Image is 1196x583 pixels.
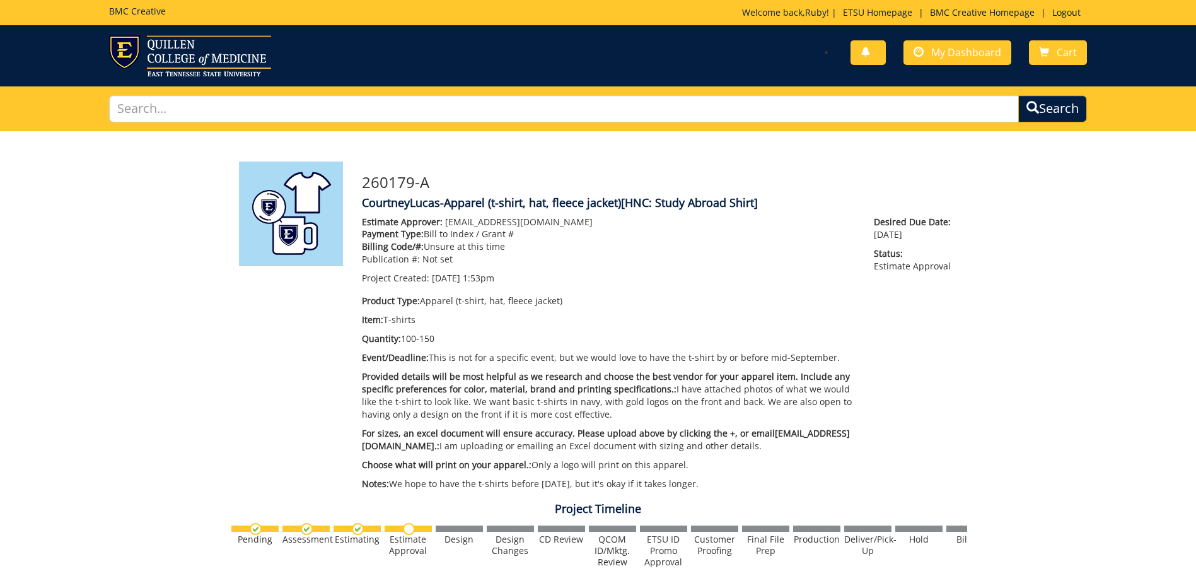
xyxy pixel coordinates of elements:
p: Only a logo will print on this apparel. [362,459,856,471]
div: CD Review [538,534,585,545]
span: Notes: [362,478,389,490]
span: Event/Deadline: [362,351,429,363]
div: Design Changes [487,534,534,556]
div: Assessment [282,534,330,545]
img: checkmark [301,523,313,535]
span: [HNC: Study Abroad Shirt] [621,195,758,210]
div: Pending [231,534,279,545]
span: Quantity: [362,333,401,344]
div: Design [436,534,483,545]
h4: CourtneyLucas-Apparel (t-shirt, hat, fleece jacket) [362,197,958,209]
p: [EMAIL_ADDRESS][DOMAIN_NAME] [362,216,856,228]
span: Billing Code/#: [362,240,424,252]
img: checkmark [352,523,364,535]
span: Product Type: [362,295,420,307]
a: ETSU Homepage [837,6,919,18]
p: I am uploading or emailing an Excel document with sizing and other details. [362,427,856,452]
span: For sizes, an excel document will ensure accuracy. Please upload above by clicking the +, or emai... [362,427,850,452]
div: ETSU ID Promo Approval [640,534,687,568]
p: Estimate Approval [874,247,957,273]
div: Production [793,534,840,545]
span: Not set [422,253,453,265]
span: Cart [1057,45,1077,59]
a: Cart [1029,40,1087,65]
p: I have attached photos of what we would like the t-shirt to look like. We want basic t-shirts in ... [362,370,856,421]
img: ETSU logo [109,35,271,76]
p: We hope to have the t-shirts before [DATE], but it's okay if it takes longer. [362,478,856,490]
div: Estimate Approval [385,534,432,556]
span: Provided details will be most helpful as we research and choose the best vendor for your apparel ... [362,370,850,395]
p: Welcome back, ! | | | [742,6,1087,19]
span: My Dashboard [931,45,1001,59]
div: Billing [946,534,994,545]
div: Deliver/Pick-Up [844,534,891,556]
p: This is not for a specific event, but we would love to have the t-shirt by or before mid-September. [362,351,856,364]
div: Customer Proofing [691,534,738,556]
span: Estimate Approver: [362,216,443,228]
p: [DATE] [874,216,957,241]
span: Status: [874,247,957,260]
span: [DATE] 1:53pm [432,272,494,284]
h5: BMC Creative [109,6,166,16]
a: BMC Creative Homepage [924,6,1041,18]
img: checkmark [250,523,262,535]
p: Apparel (t-shirt, hat, fleece jacket) [362,295,856,307]
p: T-shirts [362,314,856,326]
img: no [403,523,415,535]
a: Logout [1046,6,1087,18]
div: Hold [895,534,943,545]
div: QCOM ID/Mktg. Review [589,534,636,568]
div: Estimating [334,534,381,545]
button: Search [1018,95,1087,122]
p: 100-150 [362,333,856,345]
h4: Project Timeline [229,503,967,515]
p: Bill to Index / Grant # [362,228,856,240]
a: My Dashboard [903,40,1011,65]
span: Choose what will print on your apparel.: [362,459,531,471]
span: Desired Due Date: [874,216,957,228]
span: Project Created: [362,272,429,284]
span: Payment Type: [362,228,424,240]
a: Ruby [805,6,827,18]
span: Publication #: [362,253,420,265]
img: Product featured image [239,162,343,266]
span: Item: [362,314,383,326]
div: Final File Prep [742,534,789,556]
h3: 260179-A [362,174,958,191]
input: Search... [109,95,1019,122]
p: Unsure at this time [362,240,856,253]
